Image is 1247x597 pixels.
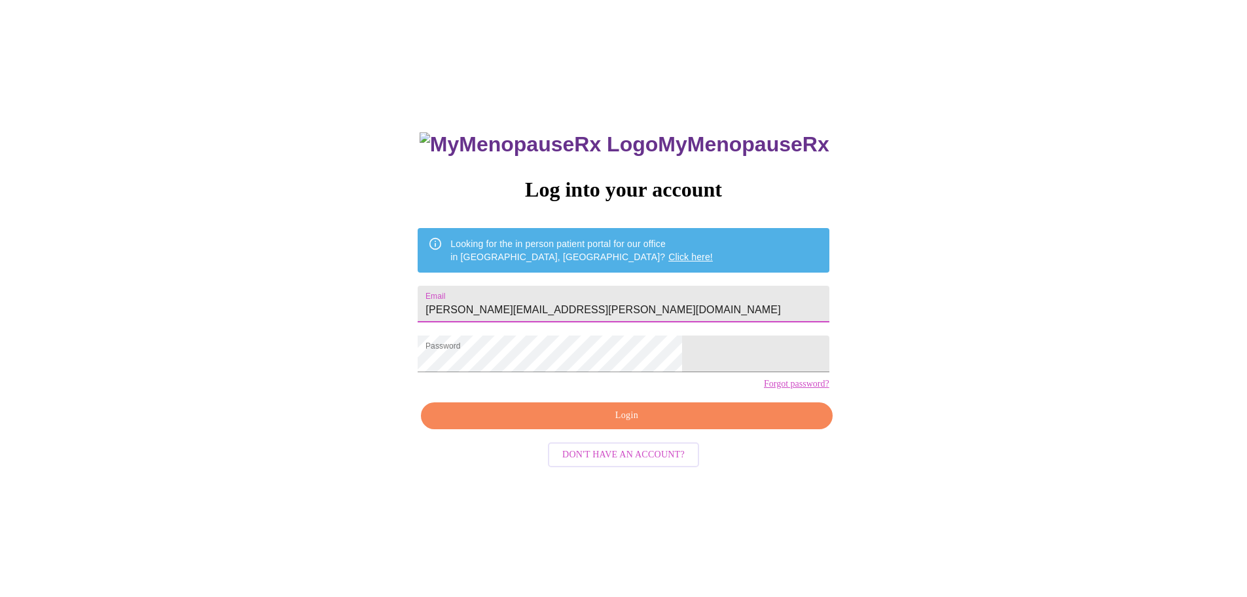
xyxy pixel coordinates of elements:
[436,408,817,424] span: Login
[668,252,713,262] a: Click here!
[421,402,832,429] button: Login
[548,442,699,468] button: Don't have an account?
[420,132,829,157] h3: MyMenopauseRx
[420,132,658,157] img: MyMenopauseRx Logo
[562,447,685,463] span: Don't have an account?
[418,178,829,202] h3: Log into your account
[545,448,702,459] a: Don't have an account?
[450,232,713,269] div: Looking for the in person patient portal for our office in [GEOGRAPHIC_DATA], [GEOGRAPHIC_DATA]?
[764,379,829,389] a: Forgot password?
